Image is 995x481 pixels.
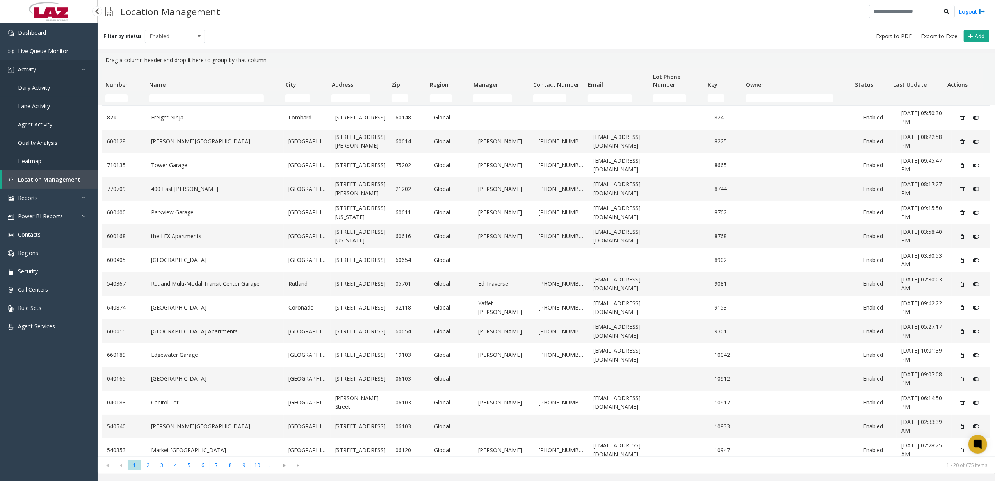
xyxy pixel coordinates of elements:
[969,420,983,433] button: Disable
[539,137,584,146] a: [PHONE_NUMBER]
[478,351,529,359] a: [PERSON_NAME]
[151,280,279,288] a: Rutland Multi-Modal Transit Center Garage
[969,159,983,171] button: Disable
[155,460,169,470] span: Page 3
[434,161,469,169] a: Global
[151,422,279,431] a: [PERSON_NAME][GEOGRAPHIC_DATA]
[969,254,983,267] button: Disable
[901,418,947,435] a: [DATE] 02:33:39 AM
[473,94,512,102] input: Manager Filter
[956,230,969,243] button: Delete
[969,373,983,385] button: Disable
[715,398,744,407] a: 10917
[863,113,892,122] a: Enabled
[107,161,142,169] a: 710135
[918,31,962,42] button: Export to Excel
[715,351,744,359] a: 10042
[478,185,529,193] a: [PERSON_NAME]
[969,349,983,362] button: Disable
[901,299,942,315] span: [DATE] 09:42:22 PM
[288,161,326,169] a: [GEOGRAPHIC_DATA]
[151,208,279,217] a: Parkview Garage
[396,422,425,431] a: 06103
[107,280,142,288] a: 540367
[715,232,744,241] a: 8768
[151,351,279,359] a: Edgewater Garage
[901,133,947,150] a: [DATE] 08:22:58 PM
[901,228,947,245] a: [DATE] 03:58:40 PM
[969,183,983,195] button: Disable
[18,267,38,275] span: Security
[956,207,969,219] button: Delete
[102,53,990,68] div: Drag a column header and drop it here to group by that column
[105,2,113,21] img: pageIcon
[8,48,14,55] img: 'icon'
[434,232,469,241] a: Global
[964,30,989,43] button: Add
[708,94,724,102] input: Key Filter
[594,322,650,340] a: [EMAIL_ADDRESS][DOMAIN_NAME]
[288,280,326,288] a: Rutland
[396,137,425,146] a: 60614
[107,256,142,264] a: 600405
[18,157,41,165] span: Heatmap
[107,185,142,193] a: 770709
[335,446,386,454] a: [STREET_ADDRESS]
[594,275,650,293] a: [EMAIL_ADDRESS][DOMAIN_NAME]
[107,327,142,336] a: 600415
[969,278,983,290] button: Disable
[863,232,892,241] a: Enabled
[956,420,969,433] button: Delete
[893,81,927,88] span: Last Update
[288,232,326,241] a: [GEOGRAPHIC_DATA]
[956,254,969,267] button: Delete
[282,91,329,105] td: City Filter
[430,94,452,102] input: Region Filter
[715,208,744,217] a: 8762
[151,256,279,264] a: [GEOGRAPHIC_DATA]
[956,278,969,290] button: Delete
[975,32,984,40] span: Add
[478,280,529,288] a: Ed Traverse
[335,113,386,122] a: [STREET_ADDRESS]
[539,185,584,193] a: [PHONE_NUMBER]
[434,137,469,146] a: Global
[956,373,969,385] button: Delete
[956,301,969,314] button: Delete
[151,185,279,193] a: 400 East [PERSON_NAME]
[715,113,744,122] a: 824
[288,208,326,217] a: [GEOGRAPHIC_DATA]
[434,327,469,336] a: Global
[8,214,14,220] img: 'icon'
[588,81,603,88] span: Email
[151,303,279,312] a: [GEOGRAPHIC_DATA]
[8,67,14,73] img: 'icon'
[18,121,52,128] span: Agent Activity
[956,444,969,456] button: Delete
[969,301,983,314] button: Disable
[921,32,959,40] span: Export to Excel
[969,444,983,456] button: Disable
[863,327,892,336] a: Enabled
[396,446,425,454] a: 06120
[18,212,63,220] span: Power BI Reports
[107,113,142,122] a: 824
[715,161,744,169] a: 8665
[901,418,942,434] span: [DATE] 02:33:39 AM
[392,94,408,102] input: Zip Filter
[956,349,969,362] button: Delete
[478,232,529,241] a: [PERSON_NAME]
[863,351,892,359] a: Enabled
[956,135,969,148] button: Delete
[151,113,279,122] a: Freight Ninja
[331,94,370,102] input: Address Filter
[901,180,947,198] a: [DATE] 08:17:27 PM
[956,112,969,124] button: Delete
[901,157,942,173] span: [DATE] 09:45:47 PM
[969,112,983,124] button: Disable
[969,325,983,338] button: Disable
[901,228,942,244] span: [DATE] 03:58:40 PM
[594,180,650,198] a: [EMAIL_ADDRESS][DOMAIN_NAME]
[901,133,942,149] span: [DATE] 08:22:58 PM
[18,231,41,238] span: Contacts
